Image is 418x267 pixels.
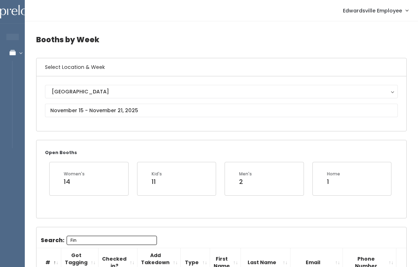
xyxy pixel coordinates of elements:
div: 14 [64,177,85,186]
input: November 15 - November 21, 2025 [45,104,398,117]
div: Kid's [152,171,162,177]
button: [GEOGRAPHIC_DATA] [45,85,398,98]
h4: Booths by Week [36,30,407,49]
div: Women's [64,171,85,177]
div: Men's [239,171,252,177]
small: Open Booths [45,149,77,156]
a: Edwardsville Employee [336,3,415,18]
input: Search: [67,236,157,245]
div: 11 [152,177,162,186]
span: Edwardsville Employee [343,7,402,15]
div: [GEOGRAPHIC_DATA] [52,88,391,96]
div: 2 [239,177,252,186]
div: Home [327,171,340,177]
div: 1 [327,177,340,186]
h6: Select Location & Week [36,58,406,76]
label: Search: [41,236,157,245]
